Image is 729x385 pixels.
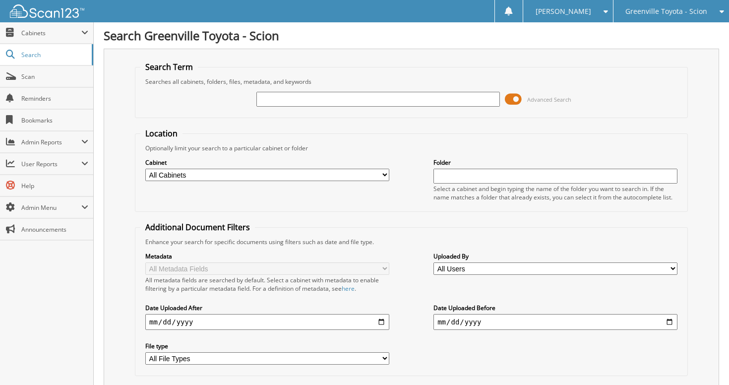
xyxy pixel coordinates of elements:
[140,77,682,86] div: Searches all cabinets, folders, files, metadata, and keywords
[342,284,355,293] a: here
[536,8,591,14] span: [PERSON_NAME]
[21,94,88,103] span: Reminders
[21,225,88,234] span: Announcements
[145,342,389,350] label: File type
[145,304,389,312] label: Date Uploaded After
[140,222,255,233] legend: Additional Document Filters
[433,304,677,312] label: Date Uploaded Before
[433,158,677,167] label: Folder
[140,128,182,139] legend: Location
[433,252,677,260] label: Uploaded By
[10,4,84,18] img: scan123-logo-white.svg
[433,314,677,330] input: end
[21,182,88,190] span: Help
[21,29,81,37] span: Cabinets
[21,72,88,81] span: Scan
[145,158,389,167] label: Cabinet
[21,138,81,146] span: Admin Reports
[527,96,571,103] span: Advanced Search
[145,314,389,330] input: start
[104,27,719,44] h1: Search Greenville Toyota - Scion
[140,144,682,152] div: Optionally limit your search to a particular cabinet or folder
[21,203,81,212] span: Admin Menu
[21,160,81,168] span: User Reports
[433,185,677,201] div: Select a cabinet and begin typing the name of the folder you want to search in. If the name match...
[625,8,707,14] span: Greenville Toyota - Scion
[21,51,87,59] span: Search
[140,238,682,246] div: Enhance your search for specific documents using filters such as date and file type.
[145,276,389,293] div: All metadata fields are searched by default. Select a cabinet with metadata to enable filtering b...
[145,252,389,260] label: Metadata
[21,116,88,125] span: Bookmarks
[140,62,198,72] legend: Search Term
